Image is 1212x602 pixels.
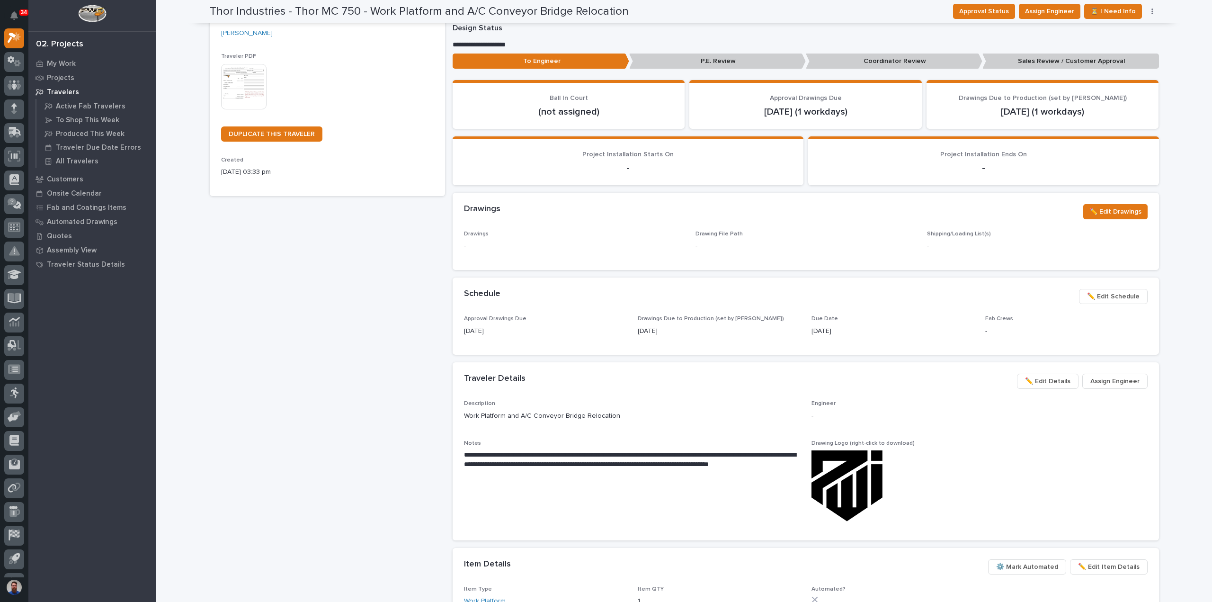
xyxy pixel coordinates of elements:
[464,411,800,421] p: Work Platform and A/C Conveyor Bridge Relocation
[959,6,1009,17] span: Approval Status
[28,200,156,215] a: Fab and Coatings Items
[36,39,83,50] div: 02. Projects
[464,401,495,406] span: Description
[464,316,526,322] span: Approval Drawings Due
[47,175,83,184] p: Customers
[229,131,315,137] span: DUPLICATE THIS TRAVELER
[28,257,156,271] a: Traveler Status Details
[36,127,156,140] a: Produced This Week
[453,54,629,69] p: To Engineer
[811,411,1148,421] p: -
[811,401,836,406] span: Engineer
[695,231,743,237] span: Drawing File Path
[811,440,915,446] span: Drawing Logo (right-click to download)
[770,95,842,101] span: Approval Drawings Due
[582,151,674,158] span: Project Installation Starts On
[1078,561,1140,573] span: ✏️ Edit Item Details
[12,11,24,27] div: Notifications34
[28,56,156,71] a: My Work
[36,113,156,126] a: To Shop This Week
[47,218,117,226] p: Automated Drawings
[47,232,72,241] p: Quotes
[47,261,125,269] p: Traveler Status Details
[938,106,1148,117] p: [DATE] (1 workdays)
[28,85,156,99] a: Travelers
[464,204,500,215] h2: Drawings
[1025,376,1070,387] span: ✏️ Edit Details
[221,167,434,177] p: [DATE] 03:33 pm
[56,157,98,166] p: All Travelers
[1087,291,1140,302] span: ✏️ Edit Schedule
[695,241,697,251] p: -
[464,241,684,251] p: -
[927,231,991,237] span: Shipping/Loading List(s)
[47,189,102,198] p: Onsite Calendar
[1083,204,1148,219] button: ✏️ Edit Drawings
[464,374,526,384] h2: Traveler Details
[464,162,792,174] p: -
[4,6,24,26] button: Notifications
[21,9,27,16] p: 34
[464,559,511,570] h2: Item Details
[985,326,1148,336] p: -
[464,326,626,336] p: [DATE]
[47,88,79,97] p: Travelers
[47,60,76,68] p: My Work
[28,172,156,186] a: Customers
[210,5,629,18] h2: Thor Industries - Thor MC 750 - Work Platform and A/C Conveyor Bridge Relocation
[985,316,1013,322] span: Fab Crews
[638,326,800,336] p: [DATE]
[36,99,156,113] a: Active Fab Travelers
[806,54,982,69] p: Coordinator Review
[28,71,156,85] a: Projects
[36,154,156,168] a: All Travelers
[464,586,492,592] span: Item Type
[1070,559,1148,575] button: ✏️ Edit Item Details
[28,243,156,257] a: Assembly View
[28,186,156,200] a: Onsite Calendar
[47,204,126,212] p: Fab and Coatings Items
[28,229,156,243] a: Quotes
[550,95,588,101] span: Ball In Court
[1082,374,1148,389] button: Assign Engineer
[4,577,24,597] button: users-avatar
[221,54,256,59] span: Traveler PDF
[56,144,141,152] p: Traveler Due Date Errors
[988,559,1066,575] button: ⚙️ Mark Automated
[28,215,156,229] a: Automated Drawings
[464,106,674,117] p: (not assigned)
[953,4,1015,19] button: Approval Status
[56,102,125,111] p: Active Fab Travelers
[221,126,322,142] a: DUPLICATE THIS TRAVELER
[940,151,1027,158] span: Project Installation Ends On
[982,54,1159,69] p: Sales Review / Customer Approval
[629,54,806,69] p: P.E. Review
[820,162,1148,174] p: -
[453,24,1159,33] p: Design Status
[811,316,838,322] span: Due Date
[811,450,882,521] img: -CdiODppn5wz2EgvytYGzcn1JxGPtHuR6DcXgZrJac8
[1089,206,1141,217] span: ✏️ Edit Drawings
[47,246,97,255] p: Assembly View
[811,326,974,336] p: [DATE]
[1079,289,1148,304] button: ✏️ Edit Schedule
[221,157,243,163] span: Created
[1084,4,1142,19] button: ⏳ I Need Info
[1017,374,1078,389] button: ✏️ Edit Details
[464,231,489,237] span: Drawings
[996,561,1058,573] span: ⚙️ Mark Automated
[56,130,125,138] p: Produced This Week
[959,95,1127,101] span: Drawings Due to Production (set by [PERSON_NAME])
[47,74,74,82] p: Projects
[1019,4,1080,19] button: Assign Engineer
[464,289,500,299] h2: Schedule
[638,316,784,322] span: Drawings Due to Production (set by [PERSON_NAME])
[1090,6,1136,17] span: ⏳ I Need Info
[56,116,119,125] p: To Shop This Week
[701,106,910,117] p: [DATE] (1 workdays)
[1090,376,1140,387] span: Assign Engineer
[811,586,846,592] span: Automated?
[221,28,273,38] a: [PERSON_NAME]
[78,5,106,22] img: Workspace Logo
[464,440,481,446] span: Notes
